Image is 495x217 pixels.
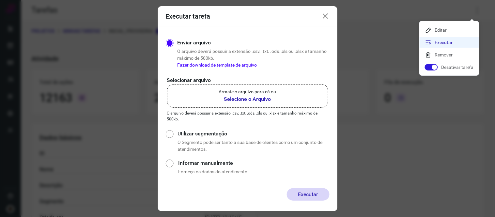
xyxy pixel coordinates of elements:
p: Arraste o arquivo para cá ou [219,88,276,95]
a: Fazer download de template de arquivo [177,62,257,68]
li: Remover [420,50,479,60]
li: Executar [420,37,479,48]
p: O Segmento pode ser tanto a sua base de clientes como um conjunto de atendimentos. [178,139,329,153]
li: Editar [420,25,479,35]
label: Enviar arquivo [177,39,211,47]
p: Selecionar arquivo [167,76,328,84]
button: Executar [287,188,330,201]
p: O arquivo deverá possuir a extensão .csv, .txt, .ods, .xls ou .xlsx e tamanho máximo de 500kb. [177,48,330,69]
label: Informar manualmente [178,159,329,167]
h3: Executar tarefa [166,12,210,20]
label: Utilizar segmentação [178,130,329,138]
b: Selecione o Arquivo [219,95,276,103]
li: Desativar tarefa [420,62,479,72]
p: O arquivo deverá possuir a extensão .csv, .txt, .ods, .xls ou .xlsx e tamanho máximo de 500kb. [167,110,328,122]
p: Forneça os dados do atendimento. [178,168,329,175]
